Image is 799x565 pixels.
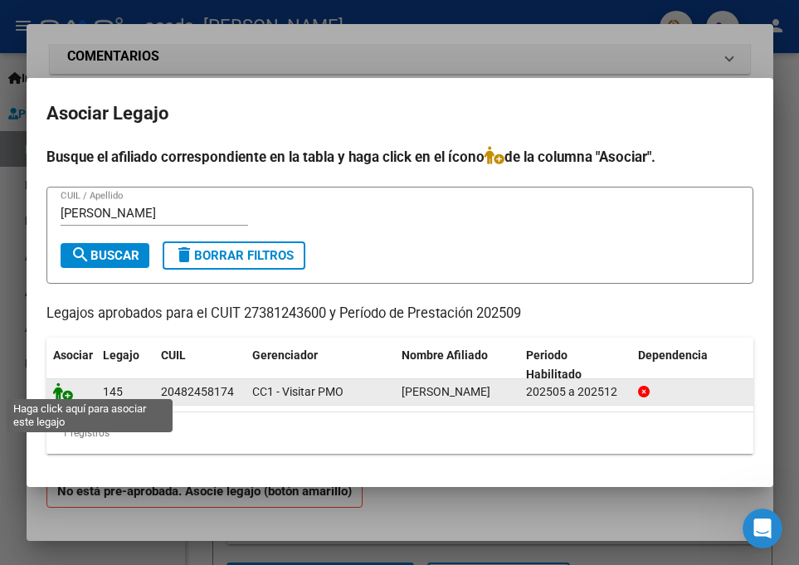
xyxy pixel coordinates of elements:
[631,338,756,392] datatable-header-cell: Dependencia
[53,348,93,362] span: Asociar
[402,348,488,362] span: Nombre Afiliado
[402,385,490,398] span: MUSTAPICH LUCAS
[46,98,753,129] h2: Asociar Legajo
[46,146,753,168] h4: Busque el afiliado correspondiente en la tabla y haga click en el ícono de la columna "Asociar".
[526,348,582,381] span: Periodo Habilitado
[103,385,123,398] span: 145
[61,243,149,268] button: Buscar
[252,385,343,398] span: CC1 - Visitar PMO
[71,245,90,265] mat-icon: search
[246,338,395,392] datatable-header-cell: Gerenciador
[46,412,753,454] div: 1 registros
[161,382,234,402] div: 20482458174
[252,348,318,362] span: Gerenciador
[163,241,305,270] button: Borrar Filtros
[46,338,96,392] datatable-header-cell: Asociar
[526,382,625,402] div: 202505 a 202512
[519,338,631,392] datatable-header-cell: Periodo Habilitado
[71,248,139,263] span: Buscar
[174,245,194,265] mat-icon: delete
[638,348,708,362] span: Dependencia
[103,348,139,362] span: Legajo
[154,338,246,392] datatable-header-cell: CUIL
[395,338,519,392] datatable-header-cell: Nombre Afiliado
[46,304,753,324] p: Legajos aprobados para el CUIT 27381243600 y Período de Prestación 202509
[161,348,186,362] span: CUIL
[743,509,782,548] iframe: Intercom live chat
[174,248,294,263] span: Borrar Filtros
[96,338,154,392] datatable-header-cell: Legajo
